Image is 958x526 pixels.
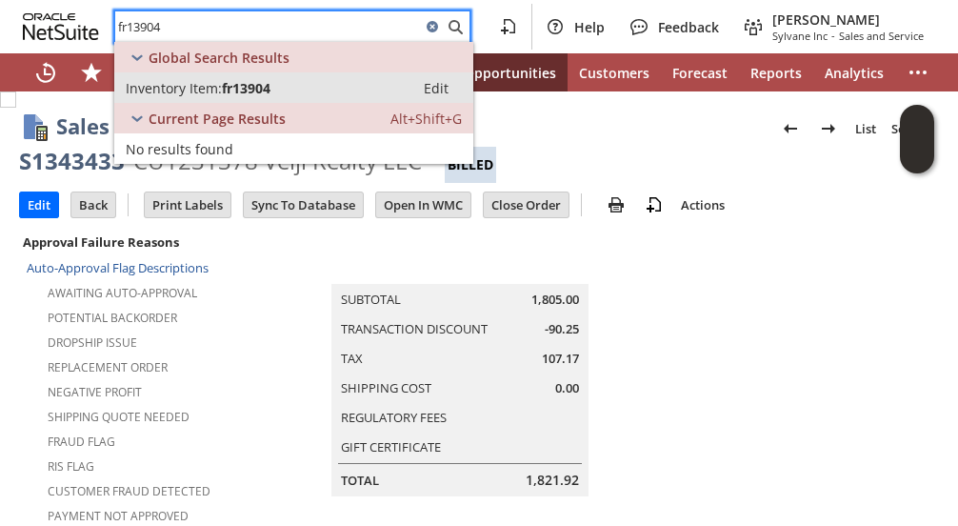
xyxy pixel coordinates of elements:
[20,192,58,217] input: Edit
[149,110,286,128] span: Current Page Results
[579,64,649,82] span: Customers
[545,320,579,338] span: -90.25
[813,53,895,91] a: Analytics
[48,483,210,499] a: Customer Fraud Detected
[673,196,732,213] a: Actions
[772,10,924,29] span: [PERSON_NAME]
[831,29,835,43] span: -
[661,53,739,91] a: Forecast
[114,72,473,103] a: Inventory Item:fr13904Edit:
[48,384,142,400] a: Negative Profit
[341,291,401,308] a: Subtotal
[19,230,230,254] div: Approval Failure Reasons
[484,192,569,217] input: Close Order
[341,320,488,337] a: Transaction Discount
[444,15,467,38] svg: Search
[114,133,473,164] a: No results found
[341,472,379,489] a: Total
[48,310,177,326] a: Potential Backorder
[69,53,114,91] div: Shortcuts
[56,111,177,142] h1: Sales Order
[48,409,190,425] a: Shipping Quote Needed
[341,409,447,426] a: Regulatory Fees
[568,53,661,91] a: Customers
[48,458,94,475] a: RIS flag
[341,438,441,455] a: Gift Certificate
[403,76,469,99] a: Edit:
[48,434,115,450] a: Fraud Flag
[452,53,568,91] a: Opportunities
[825,64,884,82] span: Analytics
[341,379,431,396] a: Shipping Cost
[445,147,496,183] div: Billed
[19,146,125,176] div: S1343433
[542,350,579,368] span: 107.17
[244,192,363,217] input: Sync To Database
[145,192,230,217] input: Print Labels
[390,110,462,128] span: Alt+Shift+G
[839,29,924,43] span: Sales and Service
[464,64,556,82] span: Opportunities
[331,253,589,284] caption: Summary
[126,79,222,97] span: Inventory Item:
[149,49,289,67] span: Global Search Results
[900,105,934,173] iframe: Click here to launch Oracle Guided Learning Help Panel
[341,350,363,367] a: Tax
[574,18,605,36] span: Help
[772,29,828,43] span: Sylvane Inc
[750,64,802,82] span: Reports
[817,117,840,140] img: Next
[115,15,421,38] input: Search
[739,53,813,91] a: Reports
[48,285,197,301] a: Awaiting Auto-Approval
[605,193,628,216] img: print.svg
[34,61,57,84] svg: Recent Records
[900,140,934,174] span: Oracle Guided Learning Widget. To move around, please hold and drag
[126,140,233,158] span: No results found
[531,291,579,309] span: 1,805.00
[376,192,470,217] input: Open In WMC
[222,79,270,97] span: fr13904
[658,18,719,36] span: Feedback
[526,471,579,490] span: 1,821.92
[48,334,137,351] a: Dropship Issue
[27,259,209,276] a: Auto-Approval Flag Descriptions
[23,53,69,91] a: Recent Records
[848,113,884,144] a: List
[779,117,802,140] img: Previous
[80,61,103,84] svg: Shortcuts
[71,192,115,217] input: Back
[48,359,168,375] a: Replacement Order
[672,64,728,82] span: Forecast
[895,53,941,91] div: More menus
[23,13,99,40] svg: logo
[48,508,189,524] a: Payment not approved
[884,113,939,144] a: Search
[555,379,579,397] span: 0.00
[643,193,666,216] img: add-record.svg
